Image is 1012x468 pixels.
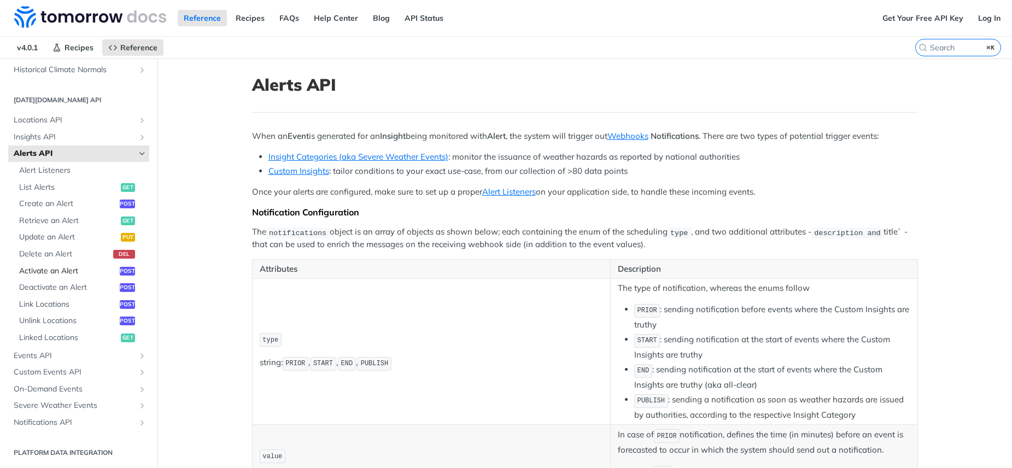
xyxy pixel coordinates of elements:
[252,226,918,251] p: The object is an array of objects as shown below; each containing the enum of the scheduling , an...
[138,385,147,394] button: Show subpages for On-Demand Events
[618,282,910,295] p: The type of notification, whereas the enums follow
[14,196,149,212] a: Create an Alertpost
[8,448,149,458] h2: Platform DATA integration
[14,246,149,262] a: Delete an Alertdel
[399,10,449,26] a: API Status
[814,229,881,237] span: description and
[14,115,135,126] span: Locations API
[634,363,910,391] li: : sending notification at the start of events where the Custom Insights are truthy (aka all-clear)
[288,131,309,141] strong: Event
[138,352,147,360] button: Show subpages for Events API
[262,453,282,460] span: value
[14,279,149,296] a: Deactivate an Alertpost
[618,263,910,276] p: Description
[230,10,271,26] a: Recipes
[8,364,149,381] a: Custom Events APIShow subpages for Custom Events API
[8,95,149,105] h2: [DATE][DOMAIN_NAME] API
[113,250,135,259] span: del
[487,131,506,141] strong: Alert
[268,166,329,176] a: Custom Insights
[273,10,305,26] a: FAQs
[268,165,918,178] li: : tailor conditions to your exact use-case, from our collection of >80 data points
[972,10,1007,26] a: Log In
[138,66,147,74] button: Show subpages for Historical Climate Normals
[8,414,149,431] a: Notifications APIShow subpages for Notifications API
[14,330,149,346] a: Linked Locationsget
[14,213,149,229] a: Retrieve an Alertget
[19,215,118,226] span: Retrieve an Alert
[120,200,135,208] span: post
[120,300,135,309] span: post
[341,360,353,367] span: END
[8,397,149,414] a: Severe Weather EventsShow subpages for Severe Weather Events
[984,42,998,53] kbd: ⌘K
[252,186,918,198] p: Once your alerts are configured, make sure to set up a proper on your application side, to handle...
[138,116,147,125] button: Show subpages for Locations API
[8,145,149,162] a: Alerts APIHide subpages for Alerts API
[285,360,305,367] span: PRIOR
[634,333,910,361] li: : sending notification at the start of events where the Custom Insights are truthy
[14,6,166,28] img: Tomorrow.io Weather API Docs
[14,148,135,159] span: Alerts API
[102,39,163,56] a: Reference
[121,334,135,342] span: get
[46,39,100,56] a: Recipes
[14,367,135,378] span: Custom Events API
[260,263,603,276] p: Attributes
[14,296,149,313] a: Link Locationspost
[651,131,699,141] strong: Notifications
[8,381,149,397] a: On-Demand EventsShow subpages for On-Demand Events
[121,183,135,192] span: get
[138,418,147,427] button: Show subpages for Notifications API
[262,336,278,344] span: type
[313,360,333,367] span: START
[607,131,648,141] a: Webhooks
[634,393,910,421] li: : sending a notification as soon as weather hazards are issued by authorities, according to the r...
[269,229,326,237] span: notifications
[637,337,657,344] span: START
[637,397,665,405] span: PUBLISH
[121,217,135,225] span: get
[14,229,149,245] a: Update an Alertput
[268,151,918,163] li: : monitor the issuance of weather hazards as reported by national authorities
[120,43,157,52] span: Reference
[138,133,147,142] button: Show subpages for Insights API
[14,263,149,279] a: Activate an Alertpost
[19,332,118,343] span: Linked Locations
[252,130,918,143] p: When an is generated for an being monitored with , the system will trigger out . There are two ty...
[19,282,117,293] span: Deactivate an Alert
[637,307,657,314] span: PRIOR
[482,186,536,197] a: Alert Listeners
[19,165,147,176] span: Alert Listeners
[19,266,117,277] span: Activate an Alert
[138,149,147,158] button: Hide subpages for Alerts API
[178,10,227,26] a: Reference
[14,313,149,329] a: Unlink Locationspost
[634,303,910,331] li: : sending notification before events where the Custom Insights are truthy
[308,10,364,26] a: Help Center
[380,131,406,141] strong: Insight
[670,229,688,237] span: type
[14,65,135,75] span: Historical Climate Normals
[19,249,110,260] span: Delete an Alert
[19,299,117,310] span: Link Locations
[637,367,650,375] span: END
[120,317,135,325] span: post
[65,43,93,52] span: Recipes
[14,179,149,196] a: List Alertsget
[260,356,603,372] p: string: , , ,
[8,112,149,128] a: Locations APIShow subpages for Locations API
[121,233,135,242] span: put
[19,182,118,193] span: List Alerts
[8,62,149,78] a: Historical Climate NormalsShow subpages for Historical Climate Normals
[876,10,969,26] a: Get Your Free API Key
[14,162,149,179] a: Alert Listeners
[657,432,677,440] span: PRIOR
[138,368,147,377] button: Show subpages for Custom Events API
[252,207,918,218] div: Notification Configuration
[14,417,135,428] span: Notifications API
[618,428,910,456] p: In case of notification, defines the time (in minutes) before an event is forecasted to occur in ...
[367,10,396,26] a: Blog
[19,198,117,209] span: Create an Alert
[14,400,135,411] span: Severe Weather Events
